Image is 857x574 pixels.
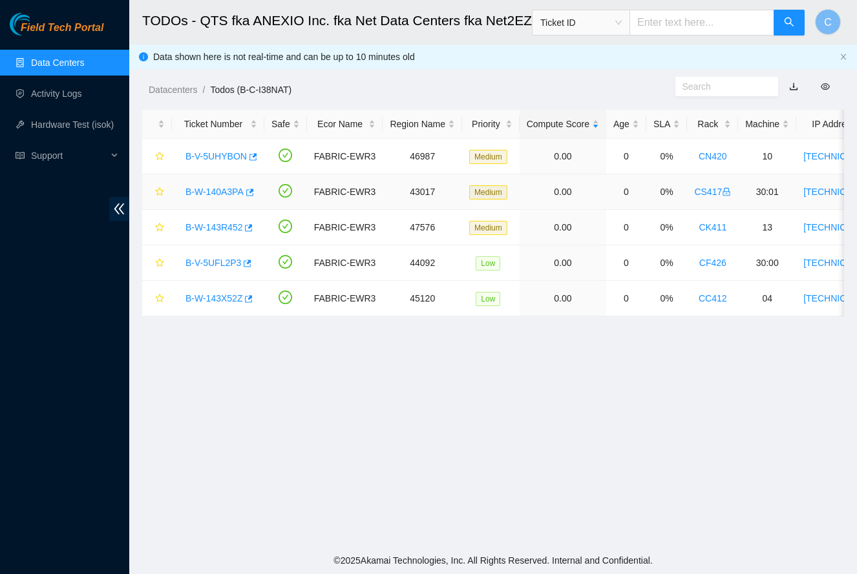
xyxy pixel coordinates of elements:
td: FABRIC-EWR3 [307,210,383,245]
span: Medium [469,150,507,164]
button: star [149,217,165,238]
span: Low [476,256,500,271]
a: Activity Logs [31,88,82,99]
a: B-V-5UHYBON [185,151,247,161]
td: 0 [606,139,646,174]
a: Datacenters [149,85,197,95]
td: 0 [606,281,646,316]
span: star [155,258,164,269]
td: 47576 [383,210,462,245]
button: star [149,288,165,309]
td: 0% [646,210,687,245]
a: CS417lock [694,187,731,197]
a: B-W-140A3PA [185,187,244,197]
td: 0% [646,281,687,316]
button: star [149,252,165,273]
td: 30:01 [738,174,796,210]
span: C [824,14,832,30]
td: FABRIC-EWR3 [307,245,383,281]
span: check-circle [279,291,292,304]
a: CC412 [699,293,727,303]
td: 04 [738,281,796,316]
a: Todos (B-C-I38NAT) [210,85,291,95]
td: 0 [606,174,646,210]
span: Ticket ID [540,13,622,32]
td: FABRIC-EWR3 [307,139,383,174]
span: Field Tech Portal [21,22,103,34]
a: B-V-5UFL2P3 [185,258,241,268]
button: download [779,76,808,97]
img: Akamai Technologies [10,13,65,36]
span: Medium [469,221,507,235]
a: CN420 [699,151,727,161]
td: 0.00 [520,210,606,245]
span: search [784,17,794,29]
td: 13 [738,210,796,245]
span: / [202,85,205,95]
input: Search [682,79,761,94]
td: FABRIC-EWR3 [307,281,383,316]
a: download [789,81,798,92]
td: 0.00 [520,174,606,210]
span: star [155,152,164,162]
span: check-circle [279,255,292,269]
span: lock [722,187,731,196]
span: star [155,187,164,198]
td: 0.00 [520,139,606,174]
button: star [149,146,165,167]
span: star [155,294,164,304]
span: Medium [469,185,507,200]
button: close [840,53,847,61]
a: B-W-143R452 [185,222,242,232]
a: B-W-143X52Z [185,293,242,303]
span: star [155,223,164,233]
a: Data Centers [31,57,84,68]
span: check-circle [279,184,292,198]
td: 44092 [383,245,462,281]
a: Hardware Test (isok) [31,119,114,130]
a: Akamai TechnologiesField Tech Portal [10,23,103,40]
button: star [149,181,165,202]
a: CF426 [699,258,726,268]
td: 0% [646,245,687,281]
button: search [774,10,805,36]
button: C [815,9,841,35]
span: double-left [109,197,129,221]
td: 0.00 [520,245,606,281]
td: 0 [606,245,646,281]
input: Enter text here... [630,10,774,36]
td: 45120 [383,281,462,316]
footer: © 2025 Akamai Technologies, Inc. All Rights Reserved. Internal and Confidential. [129,547,857,574]
span: eye [821,82,830,91]
span: Support [31,143,107,169]
span: check-circle [279,149,292,162]
td: 30:00 [738,245,796,281]
a: CK411 [699,222,726,232]
span: check-circle [279,220,292,233]
span: Low [476,292,500,306]
td: 0% [646,139,687,174]
td: 0 [606,210,646,245]
td: FABRIC-EWR3 [307,174,383,210]
span: read [16,151,25,160]
td: 46987 [383,139,462,174]
td: 43017 [383,174,462,210]
td: 0.00 [520,281,606,316]
td: 10 [738,139,796,174]
td: 0% [646,174,687,210]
